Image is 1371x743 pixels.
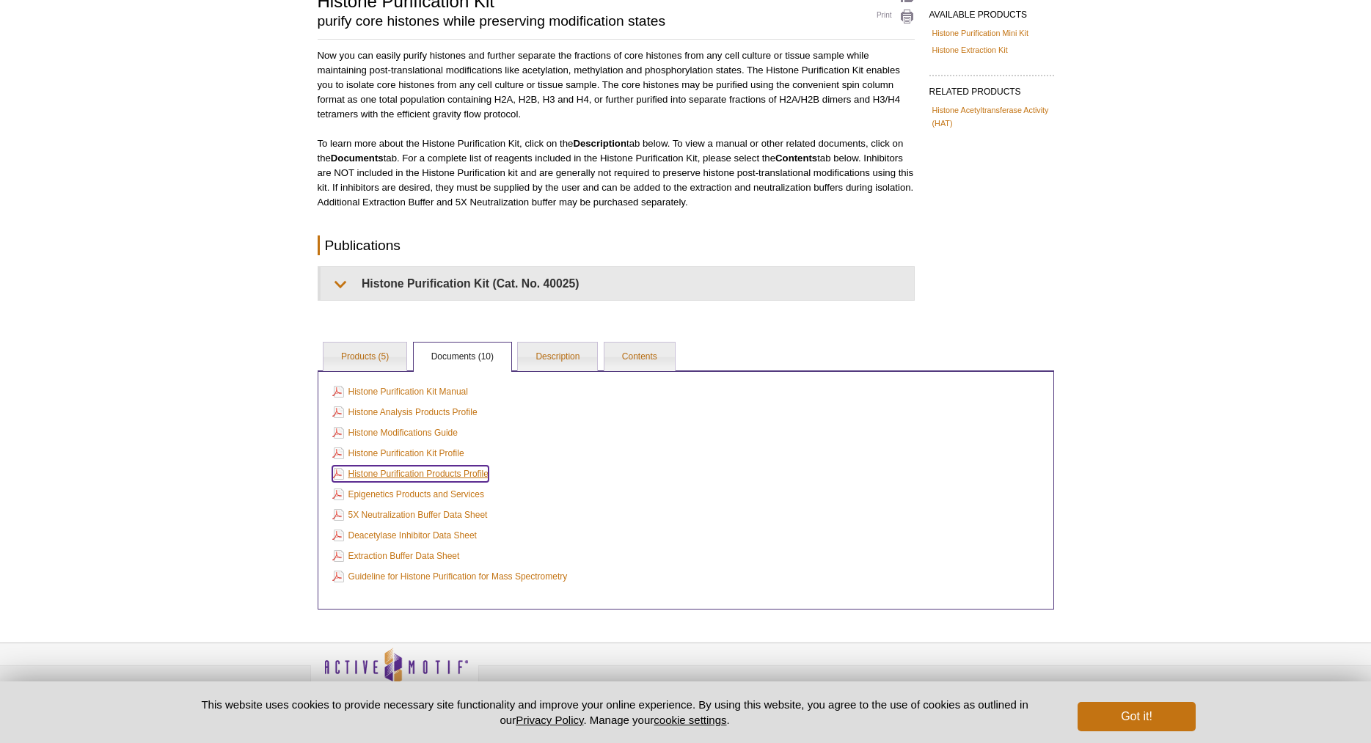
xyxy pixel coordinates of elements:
[323,343,406,372] a: Products (5)
[414,343,511,372] a: Documents (10)
[932,43,1008,56] a: Histone Extraction Kit
[318,48,915,122] p: Now you can easily purify histones and further separate the fractions of core histones from any c...
[932,26,1028,40] a: Histone Purification Mini Kit
[332,568,568,585] a: Guideline for Histone Purification for Mass Spectrometry
[331,153,384,164] strong: Documents
[1078,702,1195,731] button: Got it!
[860,9,915,25] a: Print
[332,548,460,564] a: Extraction Buffer Data Sheet
[654,714,726,726] button: cookie settings
[897,669,1007,701] table: Click to Verify - This site chose Symantec SSL for secure e-commerce and confidential communicati...
[332,466,489,482] a: Histone Purification Products Profile
[321,267,914,300] summary: Histone Purification Kit (Cat. No. 40025)
[332,445,464,461] a: Histone Purification Kit Profile
[573,138,626,149] strong: Description
[332,384,468,400] a: Histone Purification Kit Manual
[318,235,915,255] h2: Publications
[310,643,479,703] img: Active Motif,
[775,153,817,164] strong: Contents
[929,75,1054,101] h2: RELATED PRODUCTS
[518,343,597,372] a: Description
[318,136,915,210] p: To learn more about the Histone Purification Kit, click on the tab below. To view a manual or oth...
[318,15,845,28] h2: purify core histones while preserving modification states
[332,425,458,441] a: Histone Modifications Guide
[332,507,488,523] a: 5X Neutralization Buffer Data Sheet
[176,697,1054,728] p: This website uses cookies to provide necessary site functionality and improve your online experie...
[332,527,477,543] a: Deacetylase Inhibitor Data Sheet
[332,486,484,502] a: Epigenetics Products and Services
[604,343,675,372] a: Contents
[516,714,583,726] a: Privacy Policy
[932,103,1051,130] a: Histone Acetyltransferase Activity (HAT)
[332,404,478,420] a: Histone Analysis Products Profile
